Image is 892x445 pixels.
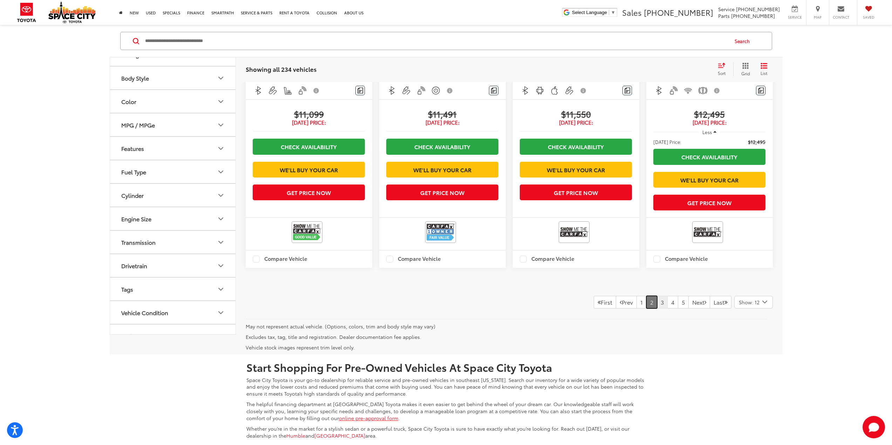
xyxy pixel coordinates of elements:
[402,86,411,95] img: Aux Input
[386,256,441,263] label: Compare Vehicle
[283,86,292,95] img: Heated Seats
[217,261,225,270] div: Drivetrain
[217,308,225,317] div: Vehicle Condition
[758,88,764,93] img: Comments
[863,416,885,438] button: Toggle Chat Window
[121,262,147,269] div: Drivetrain
[810,15,825,20] span: Map
[710,296,731,308] a: LastLast Page
[550,86,559,95] img: Apple CarPlay
[718,12,730,19] span: Parts
[578,83,590,98] button: View Disclaimer
[741,70,750,76] span: Grid
[217,144,225,152] div: Features
[268,86,277,95] img: Aux Input
[121,168,146,175] div: Fuel Type
[110,67,236,89] button: Body StyleBody Style
[520,119,632,126] span: [DATE] Price:
[491,88,497,93] img: Comments
[386,185,499,200] button: Get Price Now
[144,33,728,49] input: Search by Make, Model, or Keyword
[253,185,365,200] button: Get Price Now
[121,333,148,339] div: Body Type
[217,214,225,223] div: Engine Size
[520,109,632,119] span: $11,550
[739,299,760,306] span: Show: 12
[121,145,144,152] div: Features
[427,223,455,241] img: View CARFAX report
[711,83,723,98] button: View Disclaimer
[861,15,876,20] span: Saved
[688,296,710,308] a: NextNext Page
[653,195,766,210] button: Get Price Now
[489,86,498,95] button: Comments
[298,86,307,95] img: Keyless Entry
[655,86,663,95] img: Bluetooth®
[669,86,678,95] img: Keyless Entry
[110,254,236,277] button: DrivetrainDrivetrain
[121,309,168,316] div: Vehicle Condition
[246,323,768,330] p: May not represent actual vehicle. (Options, colors, trim and body style may vary)
[572,10,607,15] span: Select Language
[254,86,263,95] img: Bluetooth®
[755,62,773,76] button: List View
[110,160,236,183] button: Fuel TypeFuel Type
[636,296,647,308] a: 1
[702,129,712,135] span: Less
[110,231,236,253] button: TransmissionTransmission
[48,1,96,23] img: Space City Toyota
[110,137,236,160] button: FeaturesFeatures
[667,296,678,308] a: 4
[444,83,456,98] button: View Disclaimer
[611,10,615,15] span: ▼
[431,86,440,95] img: Keyless Ignition System
[653,119,766,126] span: [DATE] Price:
[625,88,630,93] img: Comments
[833,15,849,20] span: Contact
[731,12,775,19] span: [PHONE_NUMBER]
[246,376,646,397] p: Space City Toyota is your go-to dealership for reliable service and pre-owned vehicles in southea...
[386,139,499,154] a: Check Availability
[756,86,765,95] button: Comments
[644,7,713,18] span: [PHONE_NUMBER]
[733,62,755,76] button: Grid View
[653,149,766,165] a: Check Availability
[520,256,575,263] label: Compare Vehicle
[388,86,396,95] img: Bluetooth®
[253,162,365,178] a: We'll Buy Your Car
[386,162,499,178] a: We'll Buy Your Car
[761,70,768,76] span: List
[110,184,236,207] button: CylinderCylinder
[246,65,316,73] span: Showing all 234 vehicles
[718,6,735,13] span: Service
[253,119,365,126] span: [DATE] Price:
[678,296,689,308] a: 5
[748,138,765,145] span: $12,495
[217,167,225,176] div: Fuel Type
[714,62,733,76] button: Select sort value
[704,299,706,305] i: Next Page
[217,74,225,82] div: Body Style
[121,121,155,128] div: MPG / MPGe
[217,285,225,293] div: Tags
[728,32,760,50] button: Search
[560,223,588,241] img: View CARFAX report
[646,296,657,308] a: 2
[314,432,365,439] a: [GEOGRAPHIC_DATA]
[622,86,632,95] button: Comments
[121,51,142,58] div: Mileage
[520,139,632,154] a: Check Availability
[653,138,681,145] span: [DATE] Price:
[653,109,766,119] span: $12,495
[718,70,726,76] span: Sort
[536,86,544,95] img: Android Auto
[734,296,773,308] button: Select number of vehicles per page
[121,239,156,245] div: Transmission
[653,172,766,188] a: We'll Buy Your Car
[572,10,615,15] a: Select Language​
[253,139,365,154] a: Check Availability
[110,113,236,136] button: MPG / MPGeMPG / MPGe
[246,333,768,340] p: Excludes tax, tag, title and registration. Dealer documentation fee applies.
